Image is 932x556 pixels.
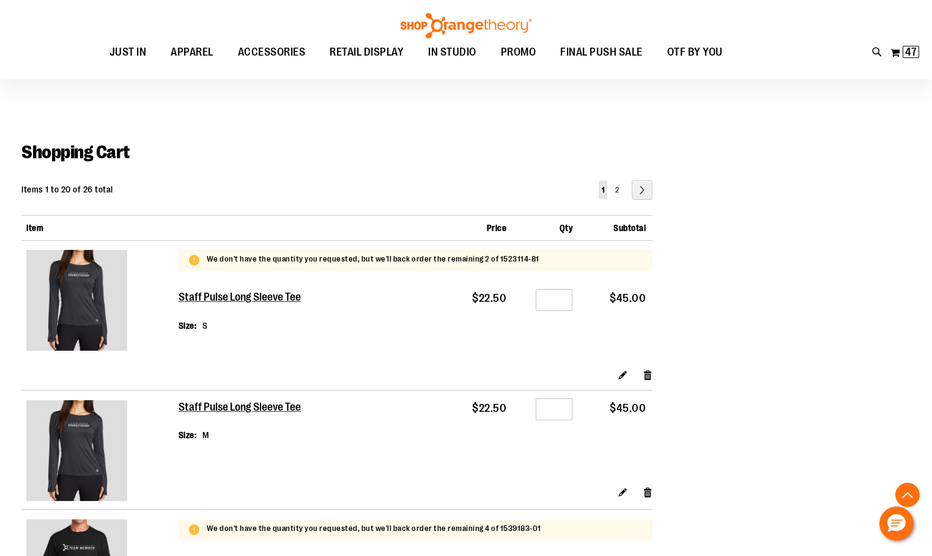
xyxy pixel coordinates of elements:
[26,250,127,351] img: Staff Pulse Long Sleeve Tee
[171,38,213,66] span: APPAREL
[610,402,646,414] span: $45.00
[548,38,655,67] a: FINAL PUSH SALE
[21,142,130,163] span: Shopping Cart
[317,38,416,67] a: RETAIL DISPLAY
[207,523,541,535] p: We don't have the quantity you requested, but we'll back order the remaining 4 of 1539183-01
[905,46,917,58] span: 47
[26,400,127,501] img: Staff Pulse Long Sleeve Tee
[613,223,646,233] span: Subtotal
[489,38,549,67] a: PROMO
[655,38,735,67] a: OTF BY YOU
[560,38,643,66] span: FINAL PUSH SALE
[207,254,539,265] p: We don't have the quantity you requested, but we'll back order the remaining 2 of 1523114-81
[202,429,209,441] dd: M
[602,186,604,194] span: 1
[179,429,197,441] dt: Size
[226,38,318,67] a: ACCESSORIES
[472,292,506,304] span: $22.50
[179,320,197,332] dt: Size
[26,250,174,354] a: Staff Pulse Long Sleeve Tee
[643,486,653,499] a: Remove item
[487,223,507,233] span: Price
[238,38,306,66] span: ACCESSORIES
[612,181,622,199] a: 2
[179,291,302,304] a: Staff Pulse Long Sleeve Tee
[560,223,573,233] span: Qty
[399,13,533,38] img: Shop Orangetheory
[330,38,404,66] span: RETAIL DISPLAY
[610,292,646,304] span: $45.00
[179,401,302,414] a: Staff Pulse Long Sleeve Tee
[26,400,174,504] a: Staff Pulse Long Sleeve Tee
[416,38,489,67] a: IN STUDIO
[158,38,226,67] a: APPAREL
[895,483,920,507] button: Back To Top
[501,38,536,66] span: PROMO
[643,368,653,381] a: Remove item
[428,38,476,66] span: IN STUDIO
[97,38,159,67] a: JUST IN
[26,223,43,233] span: Item
[202,320,208,332] dd: S
[615,186,619,194] span: 2
[109,38,147,66] span: JUST IN
[667,38,723,66] span: OTF BY YOU
[472,402,506,414] span: $22.50
[21,185,113,194] span: Items 1 to 20 of 26 total
[879,507,914,541] button: Hello, have a question? Let’s chat.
